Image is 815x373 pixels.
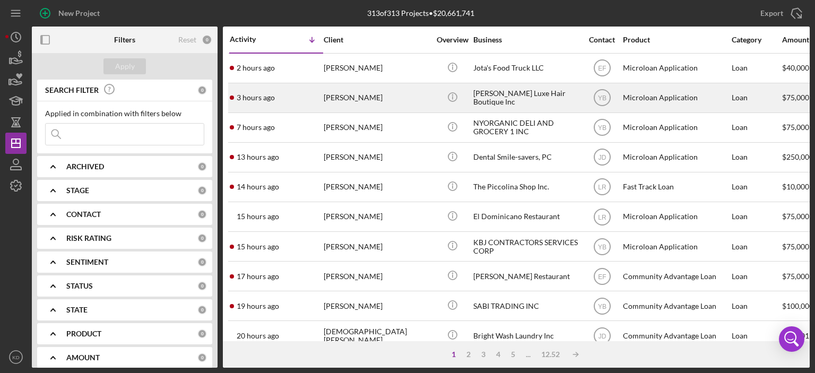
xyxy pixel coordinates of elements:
[623,232,729,261] div: Microloan Application
[473,232,579,261] div: KBJ CONTRACTORS SERVICES CORP
[237,153,279,161] time: 2025-08-21 03:30
[324,262,430,290] div: [PERSON_NAME]
[115,58,135,74] div: Apply
[66,282,93,290] b: STATUS
[237,332,279,340] time: 2025-08-20 20:52
[732,292,781,320] div: Loan
[197,85,207,95] div: 0
[598,273,606,280] text: EF
[473,292,579,320] div: SABI TRADING INC
[66,329,101,338] b: PRODUCT
[237,272,279,281] time: 2025-08-20 23:14
[473,173,579,201] div: The Piccolina Shop Inc.
[197,353,207,362] div: 0
[623,322,729,350] div: Community Advantage Loan
[623,36,729,44] div: Product
[324,54,430,82] div: [PERSON_NAME]
[597,243,606,250] text: YB
[367,9,474,18] div: 313 of 313 Projects • $20,661,741
[473,54,579,82] div: Jota's Food Truck LLC
[598,213,606,221] text: LR
[66,353,100,362] b: AMOUNT
[237,93,275,102] time: 2025-08-21 13:48
[324,322,430,350] div: [DEMOGRAPHIC_DATA][PERSON_NAME]
[66,210,101,219] b: CONTACT
[597,94,606,102] text: YB
[598,154,606,161] text: JD
[230,35,276,44] div: Activity
[623,114,729,142] div: Microloan Application
[237,183,279,191] time: 2025-08-21 02:04
[197,257,207,267] div: 0
[324,114,430,142] div: [PERSON_NAME]
[66,234,111,242] b: RISK RATING
[598,184,606,191] text: LR
[237,123,275,132] time: 2025-08-21 09:51
[623,203,729,231] div: Microloan Application
[473,262,579,290] div: [PERSON_NAME] Restaurant
[491,350,506,359] div: 4
[12,354,19,360] text: KD
[623,262,729,290] div: Community Advantage Loan
[473,114,579,142] div: NYORGANIC DELI AND GROCERY 1 INC
[623,173,729,201] div: Fast Track Loan
[473,203,579,231] div: El Dominicano Restaurant
[202,34,212,45] div: 0
[197,305,207,315] div: 0
[197,210,207,219] div: 0
[732,36,781,44] div: Category
[732,54,781,82] div: Loan
[58,3,100,24] div: New Project
[66,162,104,171] b: ARCHIVED
[732,143,781,171] div: Loan
[732,84,781,112] div: Loan
[760,3,783,24] div: Export
[237,242,279,251] time: 2025-08-21 01:22
[473,143,579,171] div: Dental Smile-savers, PC
[732,232,781,261] div: Loan
[45,86,99,94] b: SEARCH FILTER
[779,326,804,352] div: Open Intercom Messenger
[197,186,207,195] div: 0
[750,3,810,24] button: Export
[582,36,622,44] div: Contact
[324,143,430,171] div: [PERSON_NAME]
[732,114,781,142] div: Loan
[324,173,430,201] div: [PERSON_NAME]
[536,350,565,359] div: 12.52
[114,36,135,44] b: Filters
[197,233,207,243] div: 0
[623,84,729,112] div: Microloan Application
[237,212,279,221] time: 2025-08-21 01:38
[597,124,606,132] text: YB
[597,302,606,310] text: YB
[623,143,729,171] div: Microloan Application
[324,232,430,261] div: [PERSON_NAME]
[324,84,430,112] div: [PERSON_NAME]
[623,54,729,82] div: Microloan Application
[324,292,430,320] div: [PERSON_NAME]
[732,322,781,350] div: Loan
[103,58,146,74] button: Apply
[446,350,461,359] div: 1
[45,109,204,118] div: Applied in combination with filters below
[237,302,279,310] time: 2025-08-20 21:14
[461,350,476,359] div: 2
[197,162,207,171] div: 0
[476,350,491,359] div: 3
[66,186,89,195] b: STAGE
[732,173,781,201] div: Loan
[324,203,430,231] div: [PERSON_NAME]
[598,65,606,72] text: EF
[178,36,196,44] div: Reset
[5,346,27,368] button: KD
[598,332,606,340] text: JD
[324,36,430,44] div: Client
[197,281,207,291] div: 0
[473,36,579,44] div: Business
[473,322,579,350] div: Bright Wash Laundry Inc
[32,3,110,24] button: New Project
[432,36,472,44] div: Overview
[506,350,521,359] div: 5
[521,350,536,359] div: ...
